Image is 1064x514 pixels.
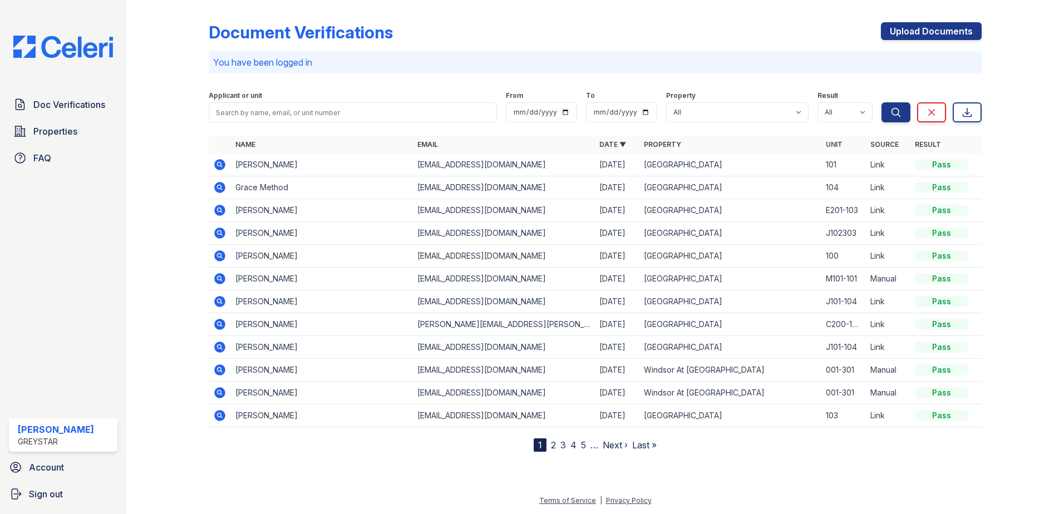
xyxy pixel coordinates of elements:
td: [DATE] [595,268,639,290]
div: Pass [915,250,968,261]
td: [DATE] [595,313,639,336]
div: Document Verifications [209,22,393,42]
td: [DATE] [595,336,639,359]
td: 100 [821,245,866,268]
td: [PERSON_NAME] [231,313,413,336]
td: [PERSON_NAME] [231,245,413,268]
td: Link [866,154,910,176]
td: [DATE] [595,404,639,427]
a: Sign out [4,483,122,505]
td: Windsor At [GEOGRAPHIC_DATA] [639,382,821,404]
td: [DATE] [595,382,639,404]
td: [GEOGRAPHIC_DATA] [639,290,821,313]
label: Property [666,91,696,100]
div: Greystar [18,436,94,447]
td: Link [866,336,910,359]
td: M101-101 [821,268,866,290]
div: Pass [915,205,968,216]
td: J101-104 [821,336,866,359]
td: [DATE] [595,154,639,176]
td: 104 [821,176,866,199]
div: Pass [915,342,968,353]
td: 001-301 [821,382,866,404]
td: Link [866,290,910,313]
td: [EMAIL_ADDRESS][DOMAIN_NAME] [413,199,595,222]
a: Properties [9,120,117,142]
td: [EMAIL_ADDRESS][DOMAIN_NAME] [413,290,595,313]
td: Grace Method [231,176,413,199]
td: [EMAIL_ADDRESS][DOMAIN_NAME] [413,404,595,427]
a: Upload Documents [881,22,982,40]
td: [DATE] [595,222,639,245]
input: Search by name, email, or unit number [209,102,497,122]
td: [EMAIL_ADDRESS][DOMAIN_NAME] [413,382,595,404]
span: Sign out [29,487,63,501]
label: From [506,91,523,100]
a: Unit [826,140,843,149]
td: [GEOGRAPHIC_DATA] [639,199,821,222]
td: E201-103 [821,199,866,222]
span: … [590,438,598,452]
td: [GEOGRAPHIC_DATA] [639,313,821,336]
span: Account [29,461,64,474]
td: Manual [866,359,910,382]
a: Privacy Policy [606,496,652,505]
td: [PERSON_NAME][EMAIL_ADDRESS][PERSON_NAME][DOMAIN_NAME] [413,313,595,336]
td: [PERSON_NAME] [231,336,413,359]
td: Link [866,313,910,336]
td: [PERSON_NAME] [231,222,413,245]
div: Pass [915,273,968,284]
div: Pass [915,182,968,193]
td: Link [866,176,910,199]
a: Name [235,140,255,149]
td: [EMAIL_ADDRESS][DOMAIN_NAME] [413,176,595,199]
td: [DATE] [595,176,639,199]
td: [EMAIL_ADDRESS][DOMAIN_NAME] [413,245,595,268]
td: [GEOGRAPHIC_DATA] [639,245,821,268]
td: Link [866,404,910,427]
td: [GEOGRAPHIC_DATA] [639,404,821,427]
td: [DATE] [595,245,639,268]
td: [GEOGRAPHIC_DATA] [639,222,821,245]
a: Property [644,140,681,149]
td: J102303 [821,222,866,245]
td: [EMAIL_ADDRESS][DOMAIN_NAME] [413,359,595,382]
div: Pass [915,410,968,421]
div: 1 [534,438,546,452]
td: 001-301 [821,359,866,382]
td: Link [866,199,910,222]
td: [EMAIL_ADDRESS][DOMAIN_NAME] [413,222,595,245]
div: Pass [915,296,968,307]
td: [EMAIL_ADDRESS][DOMAIN_NAME] [413,336,595,359]
td: [GEOGRAPHIC_DATA] [639,268,821,290]
label: Result [817,91,838,100]
td: Link [866,222,910,245]
div: Pass [915,228,968,239]
a: 4 [570,439,577,451]
td: 103 [821,404,866,427]
td: [EMAIL_ADDRESS][DOMAIN_NAME] [413,268,595,290]
td: Manual [866,382,910,404]
td: [EMAIL_ADDRESS][DOMAIN_NAME] [413,154,595,176]
a: Account [4,456,122,478]
a: Doc Verifications [9,93,117,116]
td: [PERSON_NAME] [231,359,413,382]
span: Doc Verifications [33,98,105,111]
div: Pass [915,387,968,398]
td: J101-104 [821,290,866,313]
div: Pass [915,159,968,170]
p: You have been logged in [213,56,977,69]
div: [PERSON_NAME] [18,423,94,436]
div: Pass [915,319,968,330]
img: CE_Logo_Blue-a8612792a0a2168367f1c8372b55b34899dd931a85d93a1a3d3e32e68fde9ad4.png [4,36,122,58]
td: 101 [821,154,866,176]
td: [PERSON_NAME] [231,290,413,313]
td: [PERSON_NAME] [231,382,413,404]
a: 5 [581,439,586,451]
label: To [586,91,595,100]
div: | [600,496,602,505]
span: Properties [33,125,77,138]
td: [PERSON_NAME] [231,154,413,176]
td: [PERSON_NAME] [231,268,413,290]
label: Applicant or unit [209,91,262,100]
